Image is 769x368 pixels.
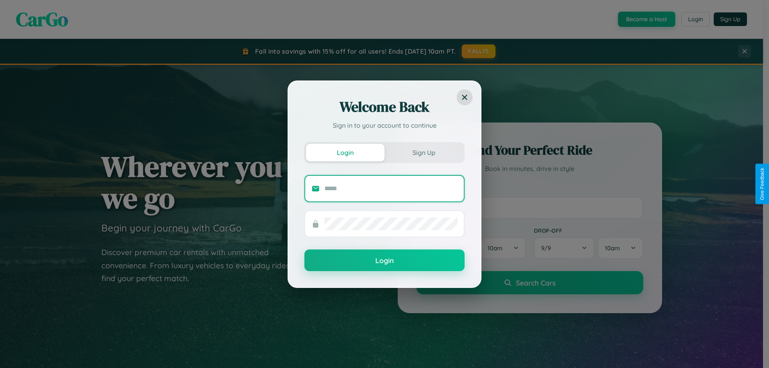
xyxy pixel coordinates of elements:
[384,144,463,161] button: Sign Up
[759,168,765,200] div: Give Feedback
[304,121,465,130] p: Sign in to your account to continue
[304,97,465,117] h2: Welcome Back
[304,249,465,271] button: Login
[306,144,384,161] button: Login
